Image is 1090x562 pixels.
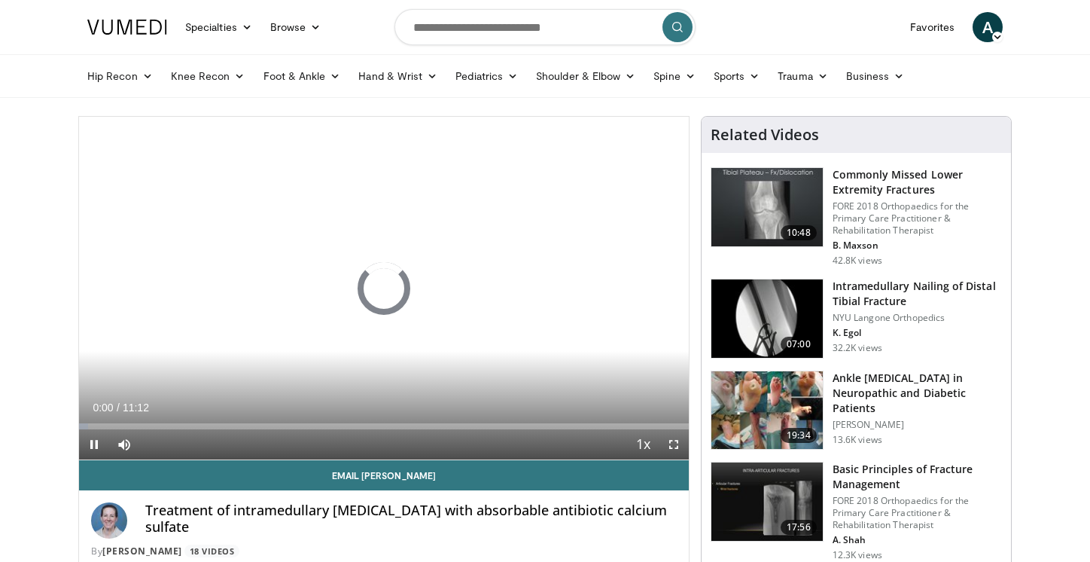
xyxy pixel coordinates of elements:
p: FORE 2018 Orthopaedics for the Primary Care Practitioner & Rehabilitation Therapist [833,495,1002,531]
a: Favorites [901,12,964,42]
button: Pause [79,429,109,460]
span: 17:56 [781,520,817,535]
h3: Basic Principles of Fracture Management [833,462,1002,492]
span: 19:34 [781,428,817,443]
a: A [973,12,1003,42]
a: 07:00 Intramedullary Nailing of Distal Tibial Fracture NYU Langone Orthopedics K. Egol 32.2K views [711,279,1002,359]
a: Trauma [769,61,837,91]
a: Spine [644,61,704,91]
a: Foot & Ankle [254,61,350,91]
img: bc1996f8-a33c-46db-95f7-836c2427973f.150x105_q85_crop-smart_upscale.jpg [711,463,823,541]
p: [PERSON_NAME] [833,419,1002,431]
h4: Treatment of intramedullary [MEDICAL_DATA] with absorbable antibiotic calcium sulfate [145,502,677,535]
a: Hip Recon [78,61,162,91]
a: Shoulder & Elbow [527,61,644,91]
img: VuMedi Logo [87,20,167,35]
a: Sports [705,61,769,91]
p: FORE 2018 Orthopaedics for the Primary Care Practitioner & Rehabilitation Therapist [833,200,1002,237]
p: 13.6K views [833,434,882,446]
a: [PERSON_NAME] [102,545,182,557]
a: Pediatrics [446,61,527,91]
span: 11:12 [123,402,149,414]
a: Specialties [176,12,261,42]
input: Search topics, interventions [394,9,696,45]
div: Progress Bar [79,423,689,429]
a: 19:34 Ankle [MEDICAL_DATA] in Neuropathic and Diabetic Patients [PERSON_NAME] 13.6K views [711,371,1002,451]
video-js: Video Player [79,117,689,460]
div: By [91,545,677,558]
img: 4aa379b6-386c-4fb5-93ee-de5617843a87.150x105_q85_crop-smart_upscale.jpg [711,168,823,246]
button: Fullscreen [659,429,689,460]
p: K. Egol [833,327,1002,339]
button: Playback Rate [629,429,659,460]
a: Knee Recon [162,61,254,91]
a: Business [837,61,914,91]
a: 17:56 Basic Principles of Fracture Management FORE 2018 Orthopaedics for the Primary Care Practit... [711,462,1002,561]
img: Egol_IM_1.png.150x105_q85_crop-smart_upscale.jpg [711,279,823,358]
a: Email [PERSON_NAME] [79,460,689,490]
span: 0:00 [93,402,113,414]
button: Mute [109,429,139,460]
h3: Commonly Missed Lower Extremity Fractures [833,167,1002,197]
a: Hand & Wrist [349,61,446,91]
h4: Related Videos [711,126,819,144]
a: 10:48 Commonly Missed Lower Extremity Fractures FORE 2018 Orthopaedics for the Primary Care Pract... [711,167,1002,267]
p: 32.2K views [833,342,882,354]
p: B. Maxson [833,240,1002,252]
a: 18 Videos [184,545,239,557]
img: Avatar [91,502,127,539]
img: 553c0fcc-025f-46a8-abd3-2bc504dbb95e.150x105_q85_crop-smart_upscale.jpg [711,371,823,450]
p: 12.3K views [833,549,882,561]
span: 10:48 [781,225,817,240]
h3: Intramedullary Nailing of Distal Tibial Fracture [833,279,1002,309]
a: Browse [261,12,330,42]
p: 42.8K views [833,255,882,267]
h3: Ankle [MEDICAL_DATA] in Neuropathic and Diabetic Patients [833,371,1002,416]
span: / [117,402,120,414]
p: NYU Langone Orthopedics [833,312,1002,324]
span: 07:00 [781,337,817,352]
p: A. Shah [833,534,1002,546]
